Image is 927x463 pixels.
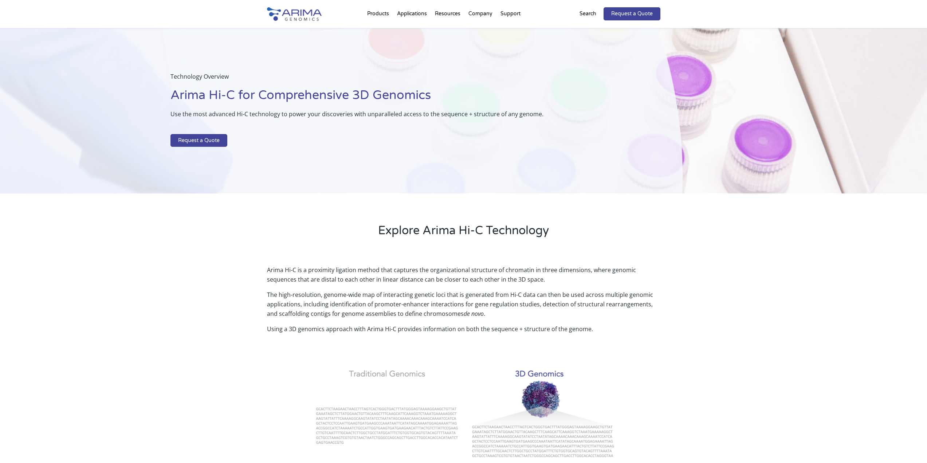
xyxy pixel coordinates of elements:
[170,87,646,109] h1: Arima Hi-C for Comprehensive 3D Genomics
[170,134,227,147] a: Request a Quote
[267,7,322,21] img: Arima-Genomics-logo
[604,7,660,20] a: Request a Quote
[267,290,660,324] p: The high-resolution, genome-wide map of interacting genetic loci that is generated from Hi-C data...
[170,109,646,125] p: Use the most advanced Hi-C technology to power your discoveries with unparalleled access to the s...
[267,324,660,334] p: Using a 3D genomics approach with Arima Hi-C provides information on both the sequence + structur...
[267,223,660,244] h2: Explore Arima Hi-C Technology
[267,265,660,290] p: Arima Hi-C is a proximity ligation method that captures the organizational structure of chromatin...
[170,72,646,87] p: Technology Overview
[580,9,596,19] p: Search
[464,310,484,318] i: de novo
